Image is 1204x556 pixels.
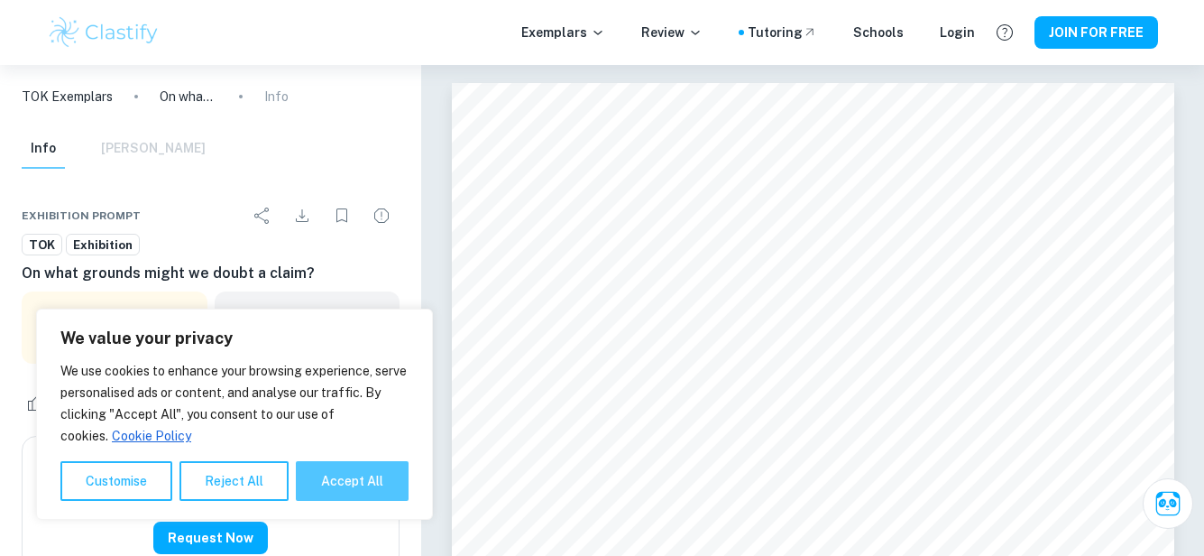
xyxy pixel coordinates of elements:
button: Accept All [296,461,409,501]
a: Cookie Policy [111,428,192,444]
div: Bookmark [324,198,360,234]
a: Tutoring [748,23,817,42]
div: Download [284,198,320,234]
button: Request Now [153,522,268,554]
div: Share [244,198,280,234]
a: Schools [853,23,904,42]
p: We use cookies to enhance your browsing experience, serve personalised ads or content, and analys... [60,360,409,447]
div: Like [22,389,77,418]
span: Exhibition [67,236,139,255]
div: Report issue [363,198,400,234]
a: Exhibition [66,234,140,256]
p: Exemplars [521,23,605,42]
a: TOK Exemplars [22,87,113,107]
h6: On what grounds might we doubt a claim? [22,263,400,284]
img: Clastify logo [47,14,161,51]
button: Reject All [179,461,289,501]
p: Info [264,87,289,107]
span: Exhibition Prompt [22,208,141,224]
h6: [DATE] [265,306,359,326]
span: TOK [23,236,61,255]
button: Ask Clai [1143,478,1193,529]
p: We value your privacy [60,328,409,349]
div: We value your privacy [36,309,433,520]
button: Help and Feedback [989,17,1020,48]
button: JOIN FOR FREE [1034,16,1158,49]
button: Info [22,129,65,169]
a: Login [940,23,975,42]
p: On what grounds might we doubt a claim? [160,87,217,107]
button: Customise [60,461,172,501]
p: Review [641,23,703,42]
a: TOK [22,234,62,256]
